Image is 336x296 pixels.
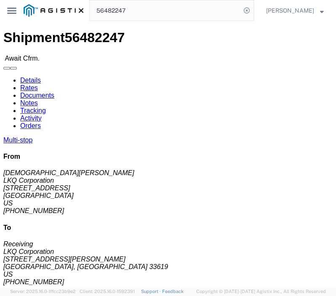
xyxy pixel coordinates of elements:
[24,4,83,17] img: logo
[266,6,314,15] span: Joey Vernier
[141,289,162,294] a: Support
[80,289,135,294] span: Client: 2025.16.0-1592391
[90,0,241,21] input: Search for shipment number, reference number
[162,289,184,294] a: Feedback
[266,5,324,16] button: [PERSON_NAME]
[10,289,76,294] span: Server: 2025.16.0-1ffcc23b9e2
[196,288,326,295] span: Copyright © [DATE]-[DATE] Agistix Inc., All Rights Reserved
